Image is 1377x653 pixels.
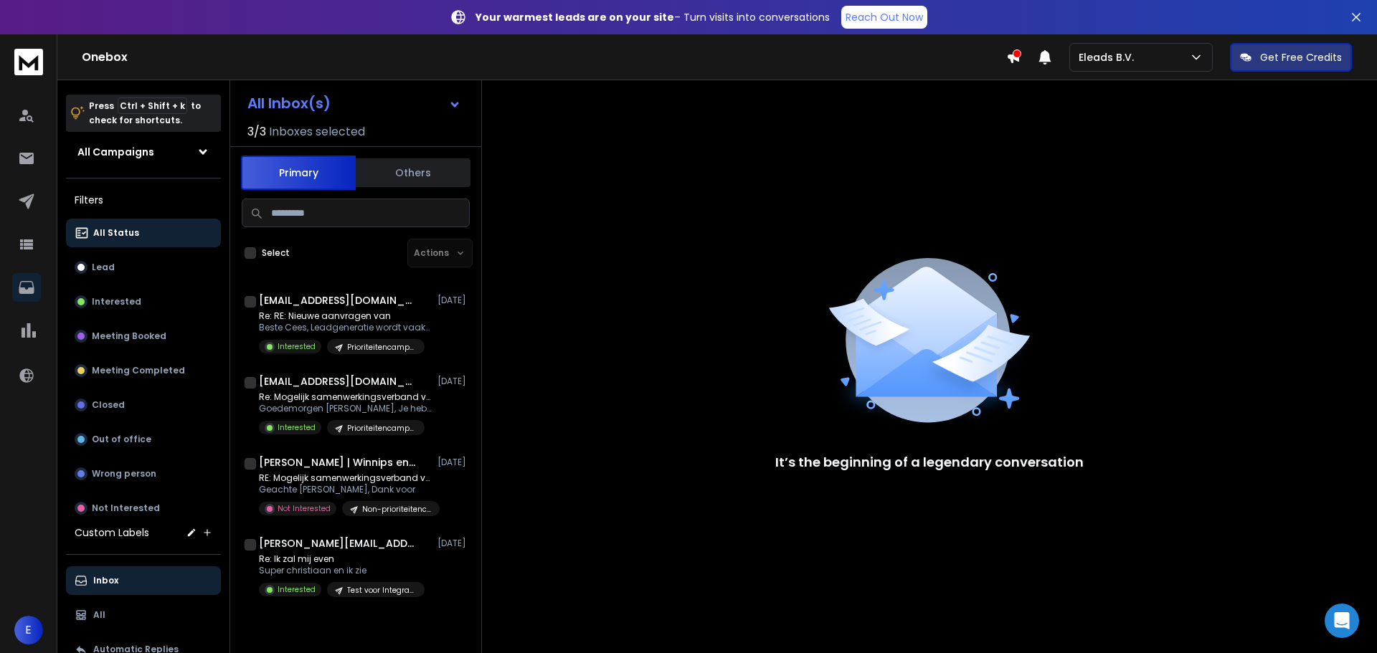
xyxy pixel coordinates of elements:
[92,262,115,273] p: Lead
[259,293,417,308] h1: [EMAIL_ADDRESS][DOMAIN_NAME]
[82,49,1006,66] h1: Onebox
[93,227,139,239] p: All Status
[437,538,470,549] p: [DATE]
[259,322,431,333] p: Beste Cees, Leadgeneratie wordt vaak ingezet
[1325,604,1359,638] div: Open Intercom Messenger
[259,536,417,550] h1: [PERSON_NAME][EMAIL_ADDRESS][DOMAIN_NAME]
[259,310,431,322] p: Re: RE: Nieuwe aanvragen van
[92,434,151,445] p: Out of office
[262,247,290,259] label: Select
[1230,43,1352,72] button: Get Free Credits
[14,616,43,644] button: E
[66,566,221,595] button: Inbox
[259,403,431,414] p: Goedemorgen [PERSON_NAME], Je hebt iets te
[347,423,416,434] p: Prioriteitencampagne Middag | Eleads
[66,459,221,488] button: Wrong person
[66,138,221,166] button: All Campaigns
[437,295,470,306] p: [DATE]
[269,123,365,140] h3: Inboxes selected
[1260,50,1342,65] p: Get Free Credits
[92,502,160,514] p: Not Interested
[278,341,316,352] p: Interested
[66,601,221,629] button: All
[347,585,416,596] p: Test voor Integratie
[247,96,331,110] h1: All Inbox(s)
[241,156,356,190] button: Primary
[75,525,149,540] h3: Custom Labels
[362,504,431,515] p: Non-prioriteitencampagne Hele Dag | Eleads
[259,472,431,484] p: RE: Mogelijk samenwerkingsverband voor aanvragen
[247,123,266,140] span: 3 / 3
[66,253,221,282] button: Lead
[92,399,125,411] p: Closed
[1079,50,1140,65] p: Eleads B.V.
[259,565,425,576] p: Super christiaan en ik zie
[278,422,316,433] p: Interested
[77,145,154,159] h1: All Campaigns
[437,457,470,468] p: [DATE]
[92,296,141,308] p: Interested
[118,97,187,114] span: Ctrl + Shift + k
[66,287,221,316] button: Interested
[93,609,105,621] p: All
[66,391,221,419] button: Closed
[259,484,431,495] p: Geachte [PERSON_NAME], Dank voor
[66,494,221,523] button: Not Interested
[475,10,830,24] p: – Turn visits into conversations
[66,322,221,351] button: Meeting Booked
[347,342,416,353] p: Prioriteitencampagne Ochtend | Eleads
[356,157,470,189] button: Others
[66,425,221,454] button: Out of office
[66,356,221,385] button: Meeting Completed
[259,553,425,565] p: Re: Ik zal mij even
[475,10,674,24] strong: Your warmest leads are on your site
[236,89,473,118] button: All Inbox(s)
[92,365,185,376] p: Meeting Completed
[259,391,431,403] p: Re: Mogelijk samenwerkingsverband voor civiel
[92,468,156,480] p: Wrong person
[259,374,417,389] h1: [EMAIL_ADDRESS][DOMAIN_NAME]
[66,190,221,210] h3: Filters
[259,455,417,470] h1: [PERSON_NAME] | Winnips en Schütz Advocaten
[841,6,927,29] a: Reach Out Now
[278,503,331,514] p: Not Interested
[89,99,201,128] p: Press to check for shortcuts.
[66,219,221,247] button: All Status
[93,575,118,586] p: Inbox
[92,330,166,342] p: Meeting Booked
[775,452,1084,472] p: It’s the beginning of a legendary conversation
[278,584,316,595] p: Interested
[14,49,43,75] img: logo
[846,10,923,24] p: Reach Out Now
[437,376,470,387] p: [DATE]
